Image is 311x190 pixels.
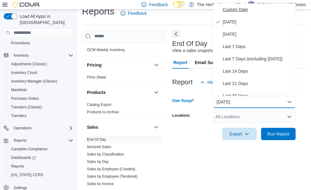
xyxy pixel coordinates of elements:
a: Sales by Employee (Created) [87,167,135,171]
button: Transfers [6,111,76,120]
span: Reports [14,138,27,143]
span: [US_STATE] CCRS [11,172,43,177]
button: Reports [6,162,76,171]
span: Operations [14,126,32,131]
button: Operations [1,124,76,132]
span: Report [174,56,187,69]
span: Feedback [128,10,147,16]
img: Cova [12,2,40,8]
p: [PERSON_NAME] Green [257,1,306,8]
label: Locations [172,113,190,118]
span: Run Report [267,131,289,137]
a: Sales by Invoice [87,182,114,186]
button: Promotions [6,39,76,47]
span: Manifests [9,86,73,94]
span: Inventory [11,52,73,59]
span: Canadian Compliance [9,145,73,153]
button: Products [153,89,160,96]
button: Reports [11,137,29,144]
a: Promotions [9,39,32,47]
a: Adjustments (Classic) [9,60,49,68]
span: Adjustments (Classic) [11,62,47,67]
p: The Herbal Centre LTD [197,1,241,8]
button: Open list of options [287,114,292,119]
span: Purchase Orders [9,95,73,102]
span: Sales by Day [87,159,109,164]
a: Purchase Orders [9,95,42,102]
span: Last 30 Days [223,92,293,99]
span: Washington CCRS [9,171,73,179]
span: Dashboards [11,155,36,160]
button: Manifests [6,86,76,94]
span: Catalog Export [87,102,111,107]
button: [DATE] [213,96,296,108]
button: Inventory Count [6,68,76,77]
h3: End Of Day [172,40,207,47]
span: Inventory Count [9,69,73,76]
span: OCM Weekly Inventory [87,47,125,52]
span: Last 14 Days [223,67,293,75]
a: OCM Weekly Inventory [87,48,125,52]
span: Reports [9,163,73,170]
span: Inventory Manager (Classic) [11,79,57,84]
div: Pricing [82,74,165,83]
button: Sales [87,124,151,130]
span: Inventory Manager (Classic) [9,78,73,85]
a: Inventory Count [9,69,40,76]
button: Canadian Compliance [6,145,76,153]
button: Products [87,89,151,95]
a: Feedback [118,7,149,19]
a: [US_STATE] CCRS [9,171,46,179]
button: Inventory Manager (Classic) [6,77,76,86]
h3: Report [172,79,193,86]
span: Last 21 Days [223,80,293,87]
span: Promotions [9,39,73,47]
button: Export [222,128,257,140]
span: Transfers (Classic) [11,105,42,110]
a: Price Sheet [87,75,106,79]
div: Select listbox [213,3,296,96]
span: Custom Date [223,6,293,13]
span: Purchase Orders [11,96,39,101]
span: MG [248,1,254,8]
span: Canadian Compliance [11,147,47,152]
h3: Pricing [87,62,101,68]
span: Transfers (Classic) [9,103,73,111]
a: Sales by Day [87,160,109,164]
span: Load All Apps in [GEOGRAPHIC_DATA] [17,13,73,26]
span: [DATE] [223,18,293,26]
span: Last 7 Days [223,43,293,50]
span: Manifests [11,87,27,92]
p: | [244,1,245,8]
div: View a sales snapshot for a date or date range. [172,47,263,54]
span: [DATE] [223,30,293,38]
button: Transfers (Classic) [6,103,76,111]
span: Reports [11,137,73,144]
div: OCM [82,46,165,56]
span: Sales by Employee (Created) [87,167,135,172]
a: End Of Day [87,137,106,142]
a: Manifests [9,86,29,94]
span: Transfers [9,112,73,119]
span: Email Subscription [195,56,234,69]
div: Meighen Green [248,1,255,8]
a: Inventory Manager (Classic) [9,78,60,85]
h3: Sales [87,124,98,130]
input: Dark Mode [173,1,186,8]
a: Transfers [9,112,29,119]
span: Operations [11,124,73,132]
button: Pricing [87,62,151,68]
span: Feedback [149,2,168,8]
a: Dashboards [6,153,76,162]
button: Purchase Orders [6,94,76,103]
a: Sales by Employee (Tendered) [87,174,137,179]
button: Reports [1,136,76,145]
button: Pricing [153,61,160,69]
span: Inventory Count [11,70,37,75]
div: Products [82,101,165,118]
